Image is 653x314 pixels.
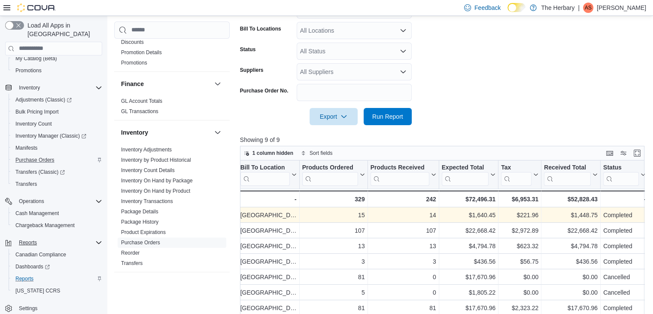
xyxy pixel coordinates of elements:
span: Chargeback Management [12,220,102,231]
a: Cash Management [12,208,62,219]
span: Inventory On Hand by Package [121,177,193,184]
a: Inventory Transactions [121,198,173,204]
img: Cova [17,3,56,12]
button: Export [310,108,358,125]
span: Dashboards [15,263,50,270]
span: Inventory Adjustments [121,146,172,153]
span: Chargeback Management [15,222,75,229]
span: Inventory Count [12,119,102,129]
a: Inventory On Hand by Package [121,178,193,184]
span: Dashboards [12,262,102,272]
a: Package History [121,219,158,225]
a: Manifests [12,143,41,153]
div: Inventory [114,145,230,272]
a: Inventory Count Details [121,167,175,173]
span: Package Details [121,208,158,215]
span: My Catalog (Beta) [12,53,102,64]
a: Inventory On Hand by Product [121,188,190,194]
button: Enter fullscreen [632,148,642,158]
button: Open list of options [400,68,407,75]
div: 329 [302,194,364,204]
button: Inventory [213,127,223,138]
span: Purchase Orders [12,155,102,165]
span: Manifests [15,145,37,151]
button: Reports [2,237,106,249]
button: Manifests [9,142,106,154]
span: Promotions [15,67,42,74]
a: Dashboards [12,262,53,272]
div: - [240,194,296,204]
span: Inventory by Product Historical [121,157,191,163]
span: [US_STATE] CCRS [15,287,60,294]
div: 242 [370,194,436,204]
a: Inventory Manager (Classic) [9,130,106,142]
a: Dashboards [9,261,106,273]
button: Open list of options [400,48,407,55]
button: My Catalog (Beta) [9,52,106,65]
a: Discounts [121,39,144,45]
a: Inventory Manager (Classic) [12,131,90,141]
button: Operations [2,195,106,207]
div: Alex Saez [583,3,593,13]
h3: Finance [121,80,144,88]
span: Adjustments (Classic) [15,96,72,103]
span: Bulk Pricing Import [12,107,102,117]
span: Inventory [15,83,102,93]
span: AS [585,3,592,13]
span: Manifests [12,143,102,153]
span: Reports [15,237,102,248]
a: Bulk Pricing Import [12,107,62,117]
button: Finance [213,79,223,89]
span: Inventory Count [15,120,52,127]
button: Reports [15,237,40,248]
div: $72,496.31 [441,194,495,204]
span: Canadian Compliance [12,249,102,260]
button: Reports [9,273,106,285]
a: Reorder [121,250,140,256]
label: Purchase Order No. [240,87,289,94]
p: [PERSON_NAME] [597,3,646,13]
span: Cash Management [12,208,102,219]
span: Transfers [121,260,143,267]
a: Transfers (Classic) [12,167,68,177]
span: My Catalog (Beta) [15,55,57,62]
button: Inventory [2,82,106,94]
div: Discounts & Promotions [114,37,230,71]
button: [US_STATE] CCRS [9,285,106,297]
div: $52,828.43 [544,194,598,204]
span: Export [315,108,352,125]
a: Purchase Orders [12,155,58,165]
a: My Catalog (Beta) [12,53,61,64]
button: Purchase Orders [9,154,106,166]
label: Status [240,46,256,53]
div: Finance [114,96,230,120]
button: Promotions [9,65,106,77]
label: Suppliers [240,67,264,74]
button: Transfers [9,178,106,190]
div: - [603,194,646,204]
a: Inventory by Product Historical [121,157,191,163]
a: Reports [12,274,37,284]
span: Operations [15,196,102,206]
a: Chargeback Management [12,220,78,231]
span: Load All Apps in [GEOGRAPHIC_DATA] [24,21,102,38]
a: [US_STATE] CCRS [12,286,64,296]
span: Feedback [474,3,501,12]
span: Transfers [12,179,102,189]
a: Inventory Adjustments [121,147,172,153]
a: GL Account Totals [121,98,162,104]
a: Adjustments (Classic) [12,95,75,105]
span: Reports [15,275,33,282]
a: Promotion Details [121,49,162,55]
p: Showing 9 of 9 [240,135,649,144]
span: 1 column hidden [252,150,293,157]
span: Inventory [19,84,40,91]
span: Settings [19,305,37,312]
span: Reports [19,239,37,246]
span: GL Transactions [121,108,158,115]
a: Canadian Compliance [12,249,70,260]
span: Bulk Pricing Import [15,108,59,115]
span: Purchase Orders [15,157,55,163]
h3: Inventory [121,128,148,137]
button: Finance [121,80,211,88]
